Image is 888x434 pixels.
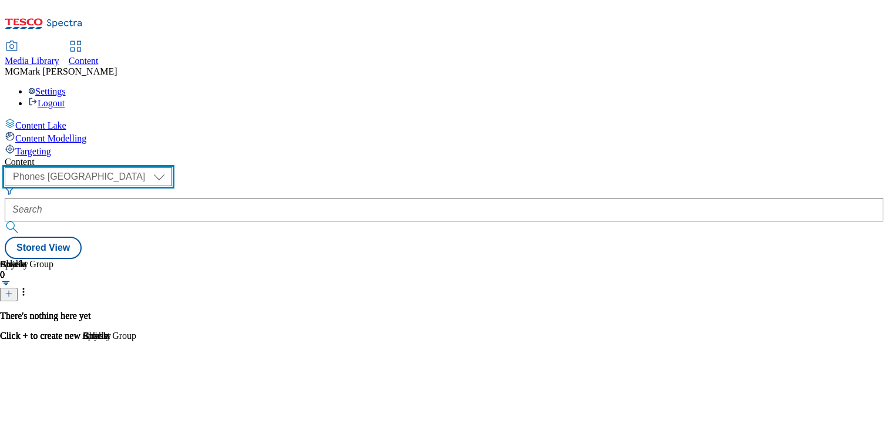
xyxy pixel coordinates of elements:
[28,86,66,96] a: Settings
[5,131,883,144] a: Content Modelling
[5,42,59,66] a: Media Library
[69,56,99,66] span: Content
[15,120,66,130] span: Content Lake
[15,146,51,156] span: Targeting
[5,66,20,76] span: MG
[5,186,14,196] svg: Search Filters
[5,56,59,66] span: Media Library
[20,66,117,76] span: Mark [PERSON_NAME]
[5,237,82,259] button: Stored View
[28,98,65,108] a: Logout
[69,42,99,66] a: Content
[5,157,883,167] div: Content
[5,144,883,157] a: Targeting
[15,133,86,143] span: Content Modelling
[5,198,883,221] input: Search
[5,118,883,131] a: Content Lake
